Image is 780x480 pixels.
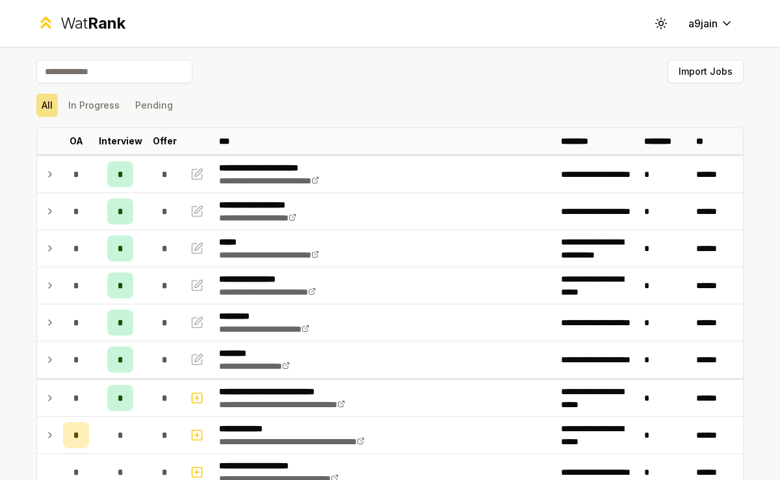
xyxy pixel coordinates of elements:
[70,135,83,148] p: OA
[99,135,142,148] p: Interview
[36,13,125,34] a: WatRank
[668,60,744,83] button: Import Jobs
[88,14,125,33] span: Rank
[688,16,718,31] span: a9jain
[153,135,177,148] p: Offer
[130,94,178,117] button: Pending
[60,13,125,34] div: Wat
[36,94,58,117] button: All
[63,94,125,117] button: In Progress
[678,12,744,35] button: a9jain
